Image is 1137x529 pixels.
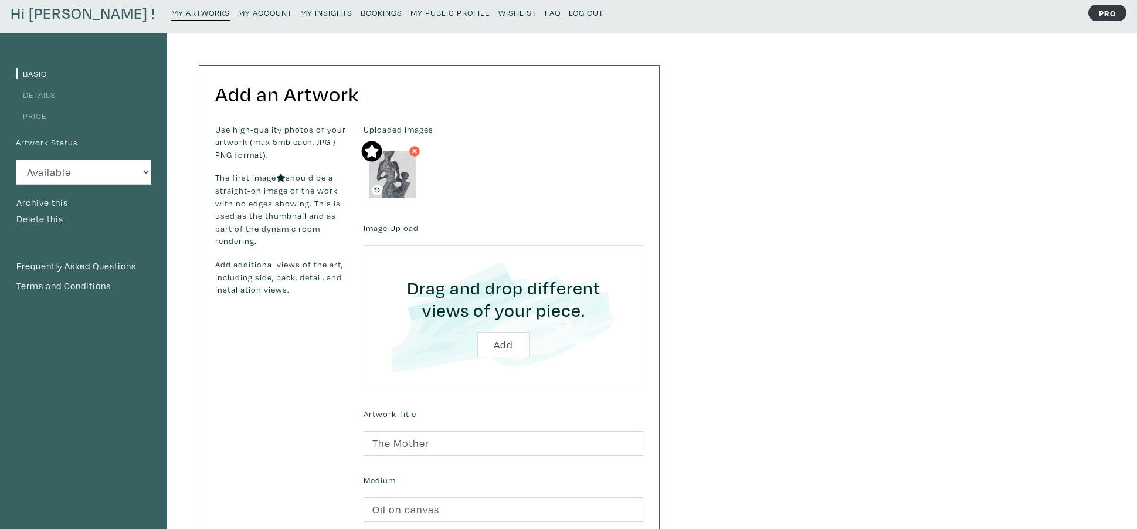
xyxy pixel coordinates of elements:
[11,4,155,23] h4: Hi [PERSON_NAME] !
[16,136,78,149] label: Artwork Status
[410,4,490,20] a: My Public Profile
[215,82,643,107] h2: Add an Artwork
[569,7,603,18] small: Log Out
[215,123,346,161] p: Use high-quality photos of your artwork (max 5mb each, JPG / PNG format).
[364,222,419,235] label: Image Upload
[215,171,346,247] p: The first image should be a straight-on image of the work with no edges showing. This is used as ...
[1088,5,1126,21] strong: PRO
[369,151,416,198] img: phpThumb.php
[498,4,537,20] a: Wishlist
[364,497,643,523] input: Ex. Acrylic on canvas, giclee on photo paper
[16,259,151,274] a: Frequently Asked Questions
[300,4,352,20] a: My Insights
[300,7,352,18] small: My Insights
[16,279,151,294] a: Terms and Conditions
[171,4,230,21] a: My Artworks
[569,4,603,20] a: Log Out
[498,7,537,18] small: Wishlist
[16,212,64,227] button: Delete this
[215,258,346,296] p: Add additional views of the art, including side, back, detail, and installation views.
[16,89,56,100] a: Details
[364,123,643,136] label: Uploaded Images
[238,7,292,18] small: My Account
[410,7,490,18] small: My Public Profile
[545,4,561,20] a: FAQ
[364,474,396,487] label: Medium
[16,110,47,121] a: Price
[364,408,416,421] label: Artwork Title
[361,7,402,18] small: Bookings
[545,7,561,18] small: FAQ
[238,4,292,20] a: My Account
[16,68,47,79] a: Basic
[171,7,230,18] small: My Artworks
[361,4,402,20] a: Bookings
[16,195,69,211] button: Archive this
